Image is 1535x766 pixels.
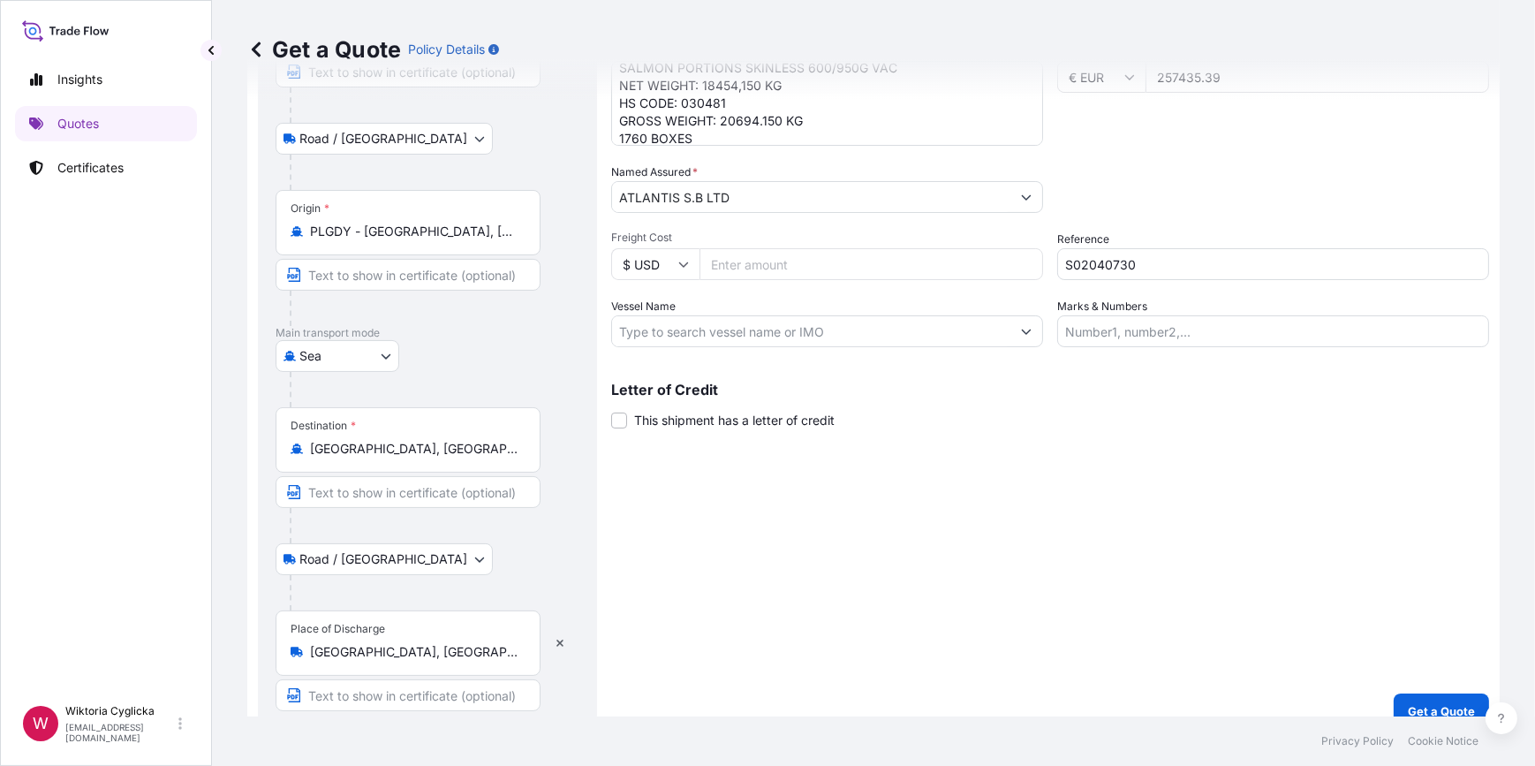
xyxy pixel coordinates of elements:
[310,440,518,458] input: Destination
[611,298,676,315] label: Vessel Name
[276,123,493,155] button: Select transport
[276,476,541,508] input: Text to appear on certificate
[611,163,698,181] label: Named Assured
[1321,734,1394,748] a: Privacy Policy
[1057,231,1109,248] label: Reference
[1408,734,1478,748] a: Cookie Notice
[276,340,399,372] button: Select transport
[57,159,124,177] p: Certificates
[1010,181,1042,213] button: Show suggestions
[611,383,1489,397] p: Letter of Credit
[299,550,467,568] span: Road / [GEOGRAPHIC_DATA]
[291,622,385,636] div: Place of Discharge
[699,248,1043,280] input: Enter amount
[291,201,329,216] div: Origin
[276,679,541,711] input: Text to appear on certificate
[611,231,1043,245] span: Freight Cost
[299,347,321,365] span: Sea
[276,543,493,575] button: Select transport
[408,41,485,58] p: Policy Details
[1057,298,1147,315] label: Marks & Numbers
[1057,248,1489,280] input: Your internal reference
[247,35,401,64] p: Get a Quote
[65,722,175,743] p: [EMAIL_ADDRESS][DOMAIN_NAME]
[612,181,1010,213] input: Full name
[1408,702,1475,720] p: Get a Quote
[57,115,99,133] p: Quotes
[299,130,467,148] span: Road / [GEOGRAPHIC_DATA]
[33,715,49,732] span: W
[1394,694,1489,729] button: Get a Quote
[65,704,175,718] p: Wiktoria Cyglicka
[276,326,579,340] p: Main transport mode
[57,71,102,88] p: Insights
[15,106,197,141] a: Quotes
[310,643,518,661] input: Place of Discharge
[291,419,356,433] div: Destination
[310,223,518,240] input: Origin
[634,412,835,429] span: This shipment has a letter of credit
[15,62,197,97] a: Insights
[1057,315,1489,347] input: Number1, number2,...
[15,150,197,186] a: Certificates
[276,259,541,291] input: Text to appear on certificate
[612,315,1010,347] input: Type to search vessel name or IMO
[1010,315,1042,347] button: Show suggestions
